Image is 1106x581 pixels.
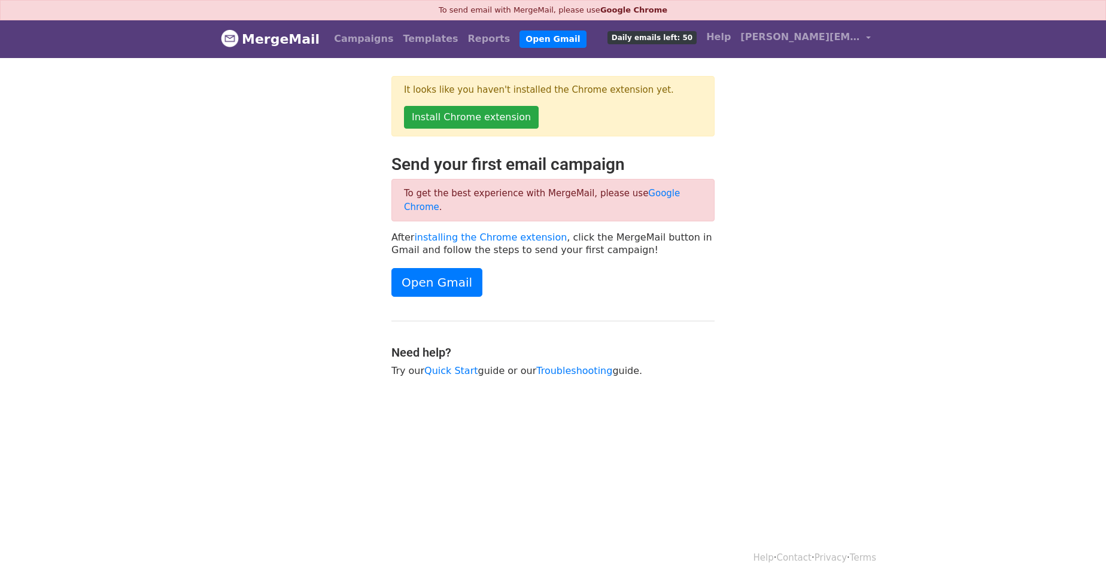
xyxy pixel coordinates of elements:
[398,27,463,51] a: Templates
[414,232,567,243] a: installing the Chrome extension
[391,364,715,377] p: Try our guide or our guide.
[736,25,876,53] a: [PERSON_NAME][EMAIL_ADDRESS][DOMAIN_NAME]
[391,179,715,221] div: To get the best experience with MergeMail, please use .
[391,345,715,360] h4: Need help?
[519,31,586,48] a: Open Gmail
[815,552,847,563] a: Privacy
[850,552,876,563] a: Terms
[740,30,860,44] span: [PERSON_NAME][EMAIL_ADDRESS][DOMAIN_NAME]
[536,365,612,376] a: Troubleshooting
[603,25,701,49] a: Daily emails left: 50
[424,365,478,376] a: Quick Start
[753,552,774,563] a: Help
[221,26,320,51] a: MergeMail
[701,25,736,49] a: Help
[391,268,482,297] a: Open Gmail
[463,27,515,51] a: Reports
[391,231,715,256] p: After , click the MergeMail button in Gmail and follow the steps to send your first campaign!
[404,106,539,129] a: Install Chrome extension
[391,154,715,175] h2: Send your first email campaign
[404,188,680,212] a: Google Chrome
[221,29,239,47] img: MergeMail logo
[777,552,812,563] a: Contact
[404,84,702,96] p: It looks like you haven't installed the Chrome extension yet.
[607,31,697,44] span: Daily emails left: 50
[600,5,667,14] a: Google Chrome
[329,27,398,51] a: Campaigns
